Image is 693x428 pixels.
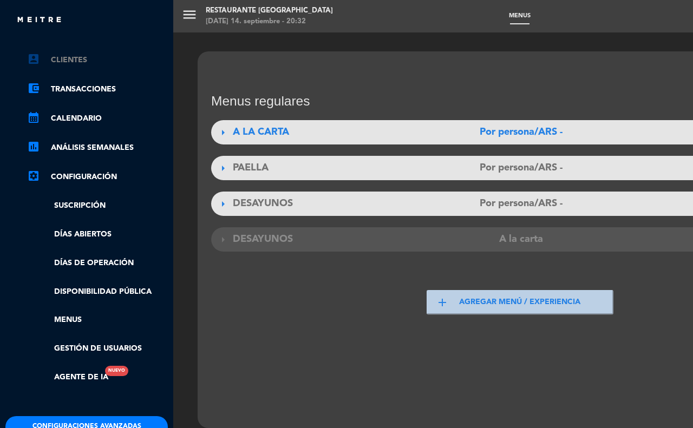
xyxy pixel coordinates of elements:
i: account_box [27,52,40,65]
i: calendar_month [27,111,40,124]
a: Días abiertos [27,228,168,241]
a: assessmentANÁLISIS SEMANALES [27,141,168,154]
a: account_boxClientes [27,54,168,67]
a: Gestión de usuarios [27,343,168,355]
a: Agente de IANuevo [27,371,108,384]
i: assessment [27,140,40,153]
a: account_balance_walletTransacciones [27,83,168,96]
a: Configuración [27,170,168,183]
a: Suscripción [27,200,168,212]
a: calendar_monthCalendario [27,112,168,125]
a: Menus [27,314,168,326]
i: account_balance_wallet [27,82,40,95]
img: MEITRE [16,16,62,24]
a: Disponibilidad pública [27,286,168,298]
a: Días de Operación [27,257,168,269]
i: settings_applications [27,169,40,182]
div: Nuevo [105,366,128,376]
